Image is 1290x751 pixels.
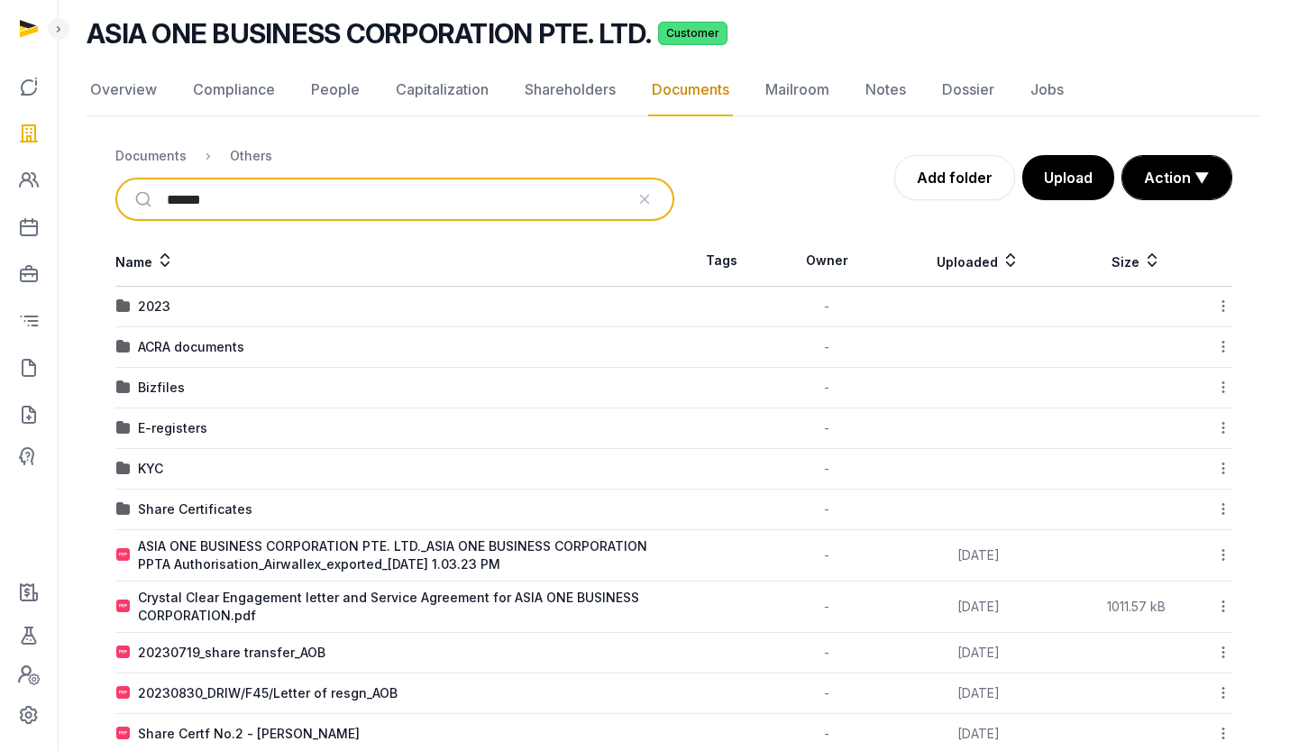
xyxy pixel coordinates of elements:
[769,449,883,490] td: -
[115,235,674,287] th: Name
[769,327,883,368] td: -
[87,64,1261,116] nav: Tabs
[957,599,1000,614] span: [DATE]
[1072,582,1200,633] td: 1011.57 kB
[521,64,619,116] a: Shareholders
[116,462,131,476] img: folder.svg
[624,179,665,219] button: Clear
[769,530,883,582] td: -
[674,235,770,287] th: Tags
[957,645,1000,660] span: [DATE]
[1122,156,1231,199] button: Action ▼
[116,421,131,435] img: folder.svg
[138,338,244,356] div: ACRA documents
[957,726,1000,741] span: [DATE]
[138,419,207,437] div: E-registers
[769,582,883,633] td: -
[115,134,674,178] nav: Breadcrumb
[138,298,170,316] div: 2023
[116,502,131,517] img: folder.svg
[116,548,131,563] img: pdf.svg
[116,299,131,314] img: folder.svg
[769,633,883,673] td: -
[762,64,833,116] a: Mailroom
[648,64,733,116] a: Documents
[307,64,363,116] a: People
[189,64,279,116] a: Compliance
[138,460,163,478] div: KYC
[138,379,185,397] div: Bizfiles
[894,155,1015,200] a: Add folder
[116,686,131,701] img: pdf.svg
[230,147,272,165] div: Others
[138,644,325,662] div: 20230719_share transfer_AOB
[124,179,167,219] button: Submit
[138,589,673,625] div: Crystal Clear Engagement letter and Service Agreement for ASIA ONE BUSINESS CORPORATION.pdf
[769,287,883,327] td: -
[138,500,252,518] div: Share Certificates
[116,600,131,614] img: pdf.svg
[769,235,883,287] th: Owner
[769,368,883,408] td: -
[769,490,883,530] td: -
[658,22,727,45] span: Customer
[392,64,492,116] a: Capitalization
[116,380,131,395] img: folder.svg
[957,685,1000,701] span: [DATE]
[116,646,131,660] img: pdf.svg
[1022,155,1114,200] button: Upload
[938,64,998,116] a: Dossier
[138,537,673,573] div: ASIA ONE BUSINESS CORPORATION PTE. LTD._ASIA ONE BUSINESS CORPORATION PPTA Authorisation_Airwalle...
[87,17,651,50] h2: ASIA ONE BUSINESS CORPORATION PTE. LTD.
[1072,235,1200,287] th: Size
[769,673,883,714] td: -
[862,64,910,116] a: Notes
[957,547,1000,563] span: [DATE]
[138,684,398,702] div: 20230830_DRIW/F45/Letter of resgn_AOB
[769,408,883,449] td: -
[116,727,131,741] img: pdf.svg
[116,340,131,354] img: folder.svg
[138,725,360,743] div: Share Certf No.2 - [PERSON_NAME]
[884,235,1072,287] th: Uploaded
[1027,64,1067,116] a: Jobs
[87,64,160,116] a: Overview
[115,147,187,165] div: Documents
